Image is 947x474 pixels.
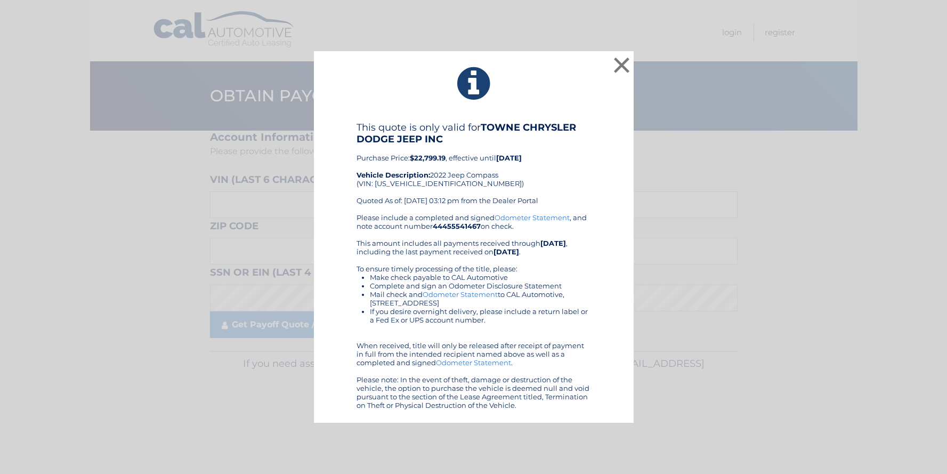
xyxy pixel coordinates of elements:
[611,54,633,76] button: ×
[370,290,591,307] li: Mail check and to CAL Automotive, [STREET_ADDRESS]
[410,154,446,162] b: $22,799.19
[370,282,591,290] li: Complete and sign an Odometer Disclosure Statement
[357,122,591,145] h4: This quote is only valid for
[493,247,519,256] b: [DATE]
[423,290,498,299] a: Odometer Statement
[357,171,430,179] strong: Vehicle Description:
[357,122,591,213] div: Purchase Price: , effective until 2022 Jeep Compass (VIN: [US_VEHICLE_IDENTIFICATION_NUMBER]) Quo...
[433,222,481,230] b: 44455541467
[540,239,566,247] b: [DATE]
[370,307,591,324] li: If you desire overnight delivery, please include a return label or a Fed Ex or UPS account number.
[370,273,591,282] li: Make check payable to CAL Automotive
[496,154,522,162] b: [DATE]
[357,213,591,409] div: Please include a completed and signed , and note account number on check. This amount includes al...
[495,213,570,222] a: Odometer Statement
[357,122,576,145] b: TOWNE CHRYSLER DODGE JEEP INC
[436,358,511,367] a: Odometer Statement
